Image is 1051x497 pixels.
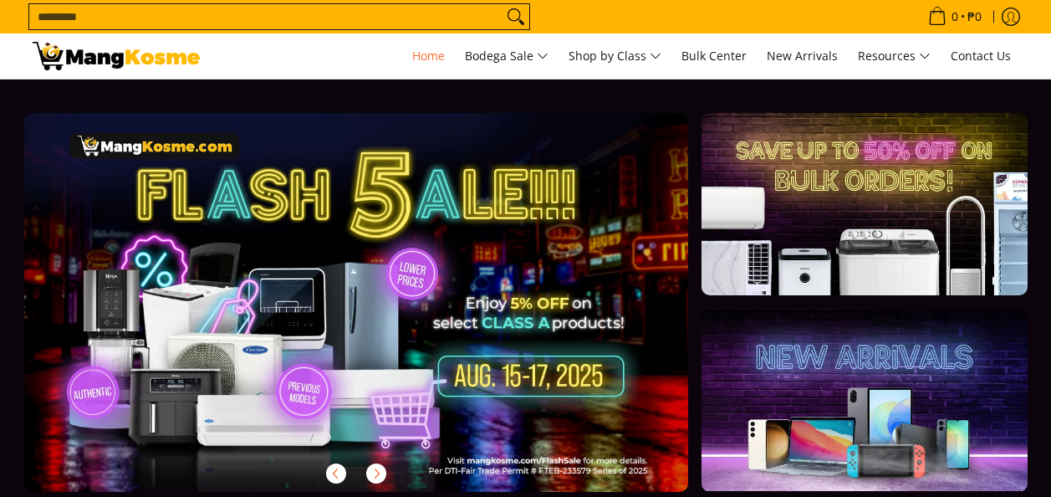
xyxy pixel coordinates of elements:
[681,48,747,64] span: Bulk Center
[404,33,453,79] a: Home
[465,46,548,67] span: Bodega Sale
[949,11,961,23] span: 0
[767,48,838,64] span: New Arrivals
[412,48,445,64] span: Home
[358,455,395,492] button: Next
[33,42,200,70] img: Mang Kosme: Your Home Appliances Warehouse Sale Partner!
[849,33,939,79] a: Resources
[965,11,984,23] span: ₱0
[569,46,661,67] span: Shop by Class
[942,33,1019,79] a: Contact Us
[673,33,755,79] a: Bulk Center
[217,33,1019,79] nav: Main Menu
[858,46,931,67] span: Resources
[503,4,529,29] button: Search
[457,33,557,79] a: Bodega Sale
[923,8,987,26] span: •
[758,33,846,79] a: New Arrivals
[951,48,1011,64] span: Contact Us
[560,33,670,79] a: Shop by Class
[318,455,355,492] button: Previous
